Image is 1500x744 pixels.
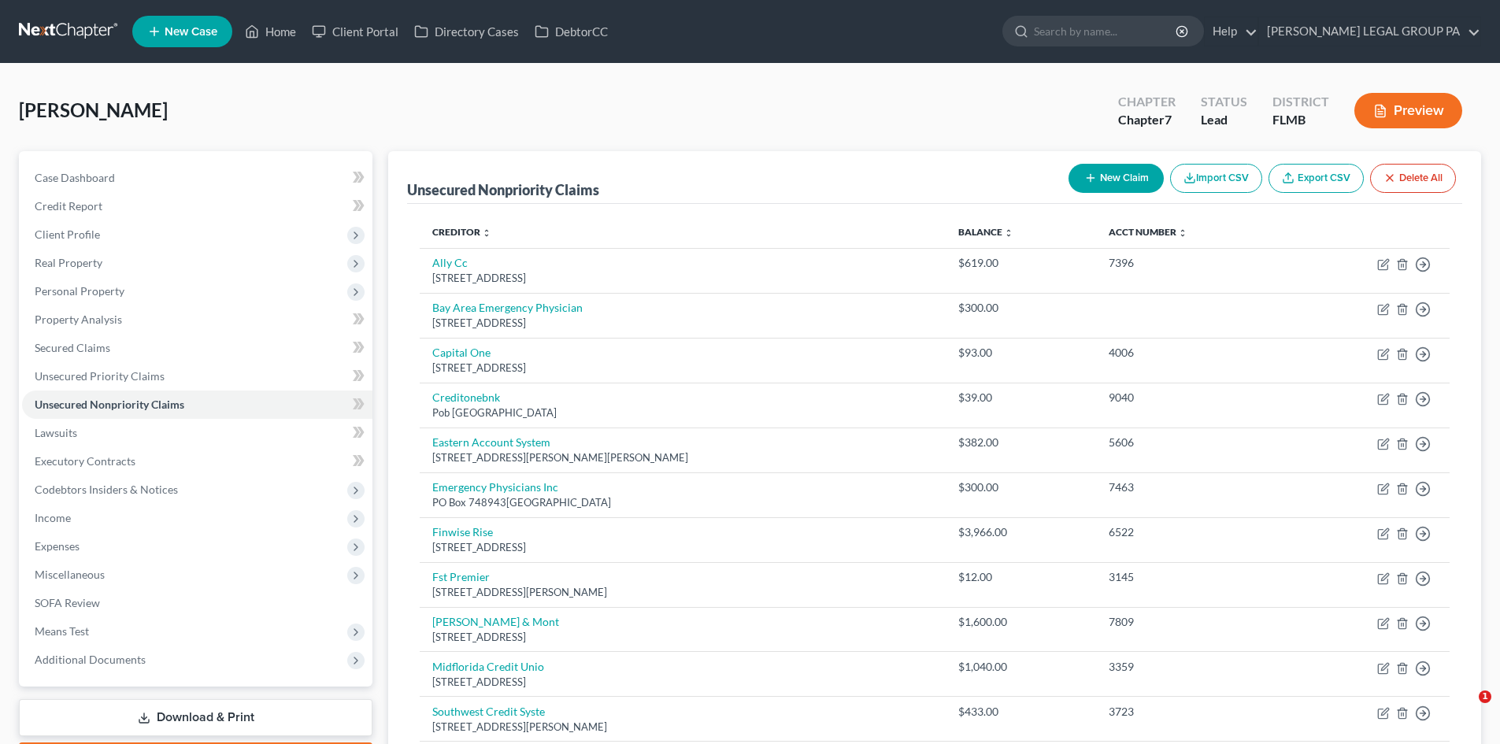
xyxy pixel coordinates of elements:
[35,398,184,411] span: Unsecured Nonpriority Claims
[432,405,933,420] div: Pob [GEOGRAPHIC_DATA]
[432,226,491,238] a: Creditor unfold_more
[432,301,583,314] a: Bay Area Emergency Physician
[407,180,599,199] div: Unsecured Nonpriority Claims
[432,660,544,673] a: Midflorida Credit Unio
[432,271,933,286] div: [STREET_ADDRESS]
[432,346,491,359] a: Capital One
[1118,93,1176,111] div: Chapter
[432,450,933,465] div: [STREET_ADDRESS][PERSON_NAME][PERSON_NAME]
[1201,93,1247,111] div: Status
[958,255,1083,271] div: $619.00
[1165,112,1172,127] span: 7
[1109,704,1278,720] div: 3723
[22,192,372,220] a: Credit Report
[432,630,933,645] div: [STREET_ADDRESS]
[1170,164,1262,193] button: Import CSV
[432,391,500,404] a: Creditonebnk
[958,479,1083,495] div: $300.00
[432,435,550,449] a: Eastern Account System
[432,615,559,628] a: [PERSON_NAME] & Mont
[958,226,1013,238] a: Balance unfold_more
[35,341,110,354] span: Secured Claims
[1069,164,1164,193] button: New Claim
[432,570,490,583] a: Fst Premier
[35,426,77,439] span: Lawsuits
[35,228,100,241] span: Client Profile
[432,720,933,735] div: [STREET_ADDRESS][PERSON_NAME]
[432,585,933,600] div: [STREET_ADDRESS][PERSON_NAME]
[527,17,616,46] a: DebtorCC
[22,419,372,447] a: Lawsuits
[958,659,1083,675] div: $1,040.00
[1269,164,1364,193] a: Export CSV
[35,483,178,496] span: Codebtors Insiders & Notices
[304,17,406,46] a: Client Portal
[22,305,372,334] a: Property Analysis
[1109,345,1278,361] div: 4006
[35,171,115,184] span: Case Dashboard
[1272,111,1329,129] div: FLMB
[1109,614,1278,630] div: 7809
[1109,569,1278,585] div: 3145
[1109,435,1278,450] div: 5606
[432,705,545,718] a: Southwest Credit Syste
[35,653,146,666] span: Additional Documents
[1109,226,1187,238] a: Acct Number unfold_more
[35,199,102,213] span: Credit Report
[432,480,558,494] a: Emergency Physicians Inc
[35,568,105,581] span: Miscellaneous
[958,524,1083,540] div: $3,966.00
[482,228,491,238] i: unfold_more
[432,540,933,555] div: [STREET_ADDRESS]
[237,17,304,46] a: Home
[432,675,933,690] div: [STREET_ADDRESS]
[958,435,1083,450] div: $382.00
[1109,479,1278,495] div: 7463
[22,334,372,362] a: Secured Claims
[432,256,468,269] a: Ally Cc
[1109,255,1278,271] div: 7396
[958,345,1083,361] div: $93.00
[35,624,89,638] span: Means Test
[35,313,122,326] span: Property Analysis
[1272,93,1329,111] div: District
[432,361,933,376] div: [STREET_ADDRESS]
[1205,17,1257,46] a: Help
[958,390,1083,405] div: $39.00
[35,511,71,524] span: Income
[1201,111,1247,129] div: Lead
[165,26,217,38] span: New Case
[1259,17,1480,46] a: [PERSON_NAME] LEGAL GROUP PA
[432,495,933,510] div: PO Box 748943[GEOGRAPHIC_DATA]
[432,316,933,331] div: [STREET_ADDRESS]
[958,300,1083,316] div: $300.00
[19,699,372,736] a: Download & Print
[22,391,372,419] a: Unsecured Nonpriority Claims
[1004,228,1013,238] i: unfold_more
[432,525,493,539] a: Finwise Rise
[22,447,372,476] a: Executory Contracts
[35,256,102,269] span: Real Property
[1178,228,1187,238] i: unfold_more
[1109,390,1278,405] div: 9040
[1034,17,1178,46] input: Search by name...
[1109,524,1278,540] div: 6522
[1370,164,1456,193] button: Delete All
[1118,111,1176,129] div: Chapter
[35,284,124,298] span: Personal Property
[958,569,1083,585] div: $12.00
[958,614,1083,630] div: $1,600.00
[19,98,168,121] span: [PERSON_NAME]
[35,596,100,609] span: SOFA Review
[1354,93,1462,128] button: Preview
[35,539,80,553] span: Expenses
[22,589,372,617] a: SOFA Review
[22,362,372,391] a: Unsecured Priority Claims
[958,704,1083,720] div: $433.00
[22,164,372,192] a: Case Dashboard
[1109,659,1278,675] div: 3359
[1446,690,1484,728] iframe: Intercom live chat
[35,369,165,383] span: Unsecured Priority Claims
[1479,690,1491,703] span: 1
[35,454,135,468] span: Executory Contracts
